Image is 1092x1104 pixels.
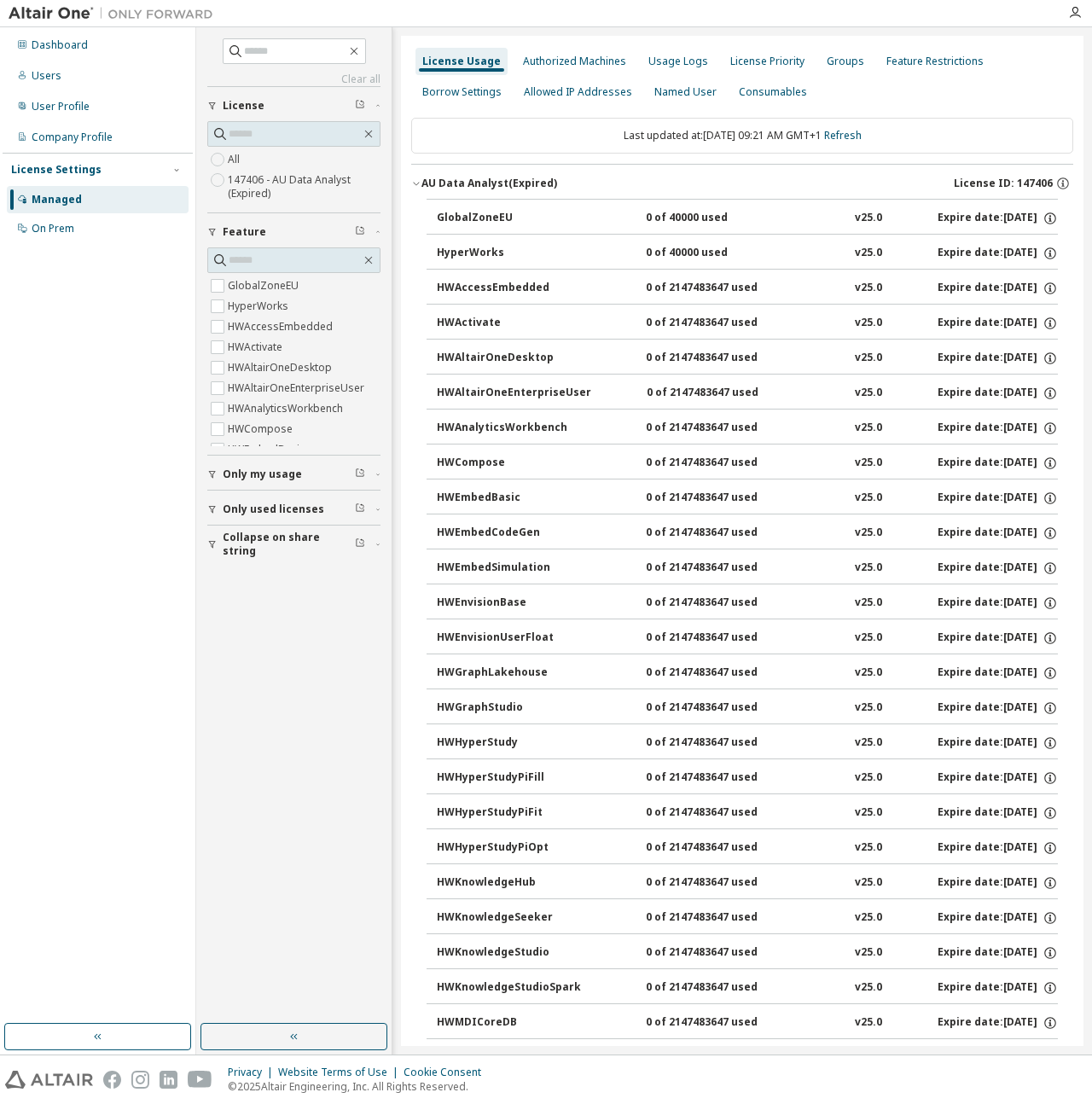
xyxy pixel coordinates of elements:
div: Allowed IP Addresses [524,85,632,99]
div: Expire date: [DATE] [938,875,1058,891]
div: 0 of 2147483647 used [646,875,799,891]
div: 0 of 2147483647 used [646,561,799,576]
div: 0 of 2147483647 used [647,386,800,401]
div: Expire date: [DATE] [938,630,1058,646]
button: HWEnvisionUserFloat0 of 2147483647 usedv25.0Expire date:[DATE] [437,619,1058,657]
button: License [207,87,380,125]
div: Expire date: [DATE] [938,840,1058,856]
span: Clear filter [355,468,365,481]
div: Last updated at: [DATE] 09:21 AM GMT+1 [411,118,1073,154]
div: Expire date: [DATE] [938,665,1058,681]
div: 0 of 2147483647 used [646,526,799,541]
div: HWKnowledgeHub [437,875,590,891]
a: Refresh [824,128,862,142]
div: HWAltairOneDesktop [437,351,590,366]
div: HWEnvisionBase [437,596,590,611]
div: HyperWorks [437,246,590,261]
div: Managed [32,193,82,206]
div: v25.0 [855,491,882,506]
button: HyperWorks0 of 40000 usedv25.0Expire date:[DATE] [437,235,1058,272]
div: Authorized Machines [523,55,626,68]
div: Expire date: [DATE] [938,456,1058,471]
div: HWKnowledgeSeeker [437,910,590,926]
div: GlobalZoneEU [437,211,590,226]
button: HWAltairOneDesktop0 of 2147483647 usedv25.0Expire date:[DATE] [437,340,1058,377]
div: 0 of 2147483647 used [646,805,799,821]
div: v25.0 [855,840,882,856]
div: v25.0 [855,1015,882,1031]
button: HWGraphStudio0 of 2147483647 usedv25.0Expire date:[DATE] [437,689,1058,727]
p: © 2025 Altair Engineering, Inc. All Rights Reserved. [228,1079,491,1094]
div: Company Profile [32,131,113,144]
div: HWGraphStudio [437,700,590,716]
img: linkedin.svg [160,1071,177,1089]
div: v25.0 [855,980,882,996]
div: v25.0 [855,456,882,471]
a: Clear all [207,73,380,86]
span: Clear filter [355,99,365,113]
span: Only used licenses [223,503,324,516]
div: v25.0 [855,945,882,961]
button: HWActivate0 of 2147483647 usedv25.0Expire date:[DATE] [437,305,1058,342]
div: 0 of 2147483647 used [646,770,799,786]
div: Expire date: [DATE] [938,596,1058,611]
div: 0 of 2147483647 used [646,456,799,471]
div: v25.0 [855,421,882,436]
img: instagram.svg [131,1071,149,1089]
div: 0 of 2147483647 used [646,351,799,366]
div: Expire date: [DATE] [938,421,1058,436]
div: Expire date: [DATE] [938,1015,1058,1031]
div: Expire date: [DATE] [938,316,1058,331]
button: GlobalZoneEU0 of 40000 usedv25.0Expire date:[DATE] [437,200,1058,237]
div: Groups [827,55,864,68]
button: Only used licenses [207,491,380,528]
div: Dashboard [32,38,88,52]
span: Clear filter [355,537,365,551]
img: altair_logo.svg [5,1071,93,1089]
div: Consumables [739,85,807,99]
button: HWMonarchClassic0 of 2147483647 usedv25.0Expire date:[DATE] [437,1039,1058,1077]
div: v25.0 [855,246,882,261]
div: Expire date: [DATE] [938,281,1058,296]
div: Expire date: [DATE] [938,211,1058,226]
div: 0 of 2147483647 used [646,630,799,646]
div: 0 of 2147483647 used [646,491,799,506]
button: HWAnalyticsWorkbench0 of 2147483647 usedv25.0Expire date:[DATE] [437,410,1058,447]
label: 147406 - AU Data Analyst (Expired) [228,170,380,204]
div: HWEmbedSimulation [437,561,590,576]
div: v25.0 [855,386,882,401]
button: HWAccessEmbedded0 of 2147483647 usedv25.0Expire date:[DATE] [437,270,1058,307]
div: v25.0 [855,630,882,646]
button: HWEmbedBasic0 of 2147483647 usedv25.0Expire date:[DATE] [437,479,1058,517]
button: Only my usage [207,456,380,493]
span: Collapse on share string [223,531,355,558]
div: v25.0 [855,316,882,331]
span: License ID: 147406 [954,177,1053,190]
div: 0 of 2147483647 used [646,596,799,611]
button: HWKnowledgeStudioSpark0 of 2147483647 usedv25.0Expire date:[DATE] [437,969,1058,1007]
div: v25.0 [855,596,882,611]
div: On Prem [32,222,74,235]
div: HWHyperStudy [437,735,590,751]
div: HWKnowledgeStudioSpark [437,980,590,996]
div: HWKnowledgeStudio [437,945,590,961]
div: HWEmbedCodeGen [437,526,590,541]
div: Expire date: [DATE] [938,700,1058,716]
label: HWAccessEmbedded [228,317,336,337]
div: 0 of 2147483647 used [646,1015,799,1031]
div: v25.0 [855,805,882,821]
button: HWEmbedSimulation0 of 2147483647 usedv25.0Expire date:[DATE] [437,549,1058,587]
div: HWActivate [437,316,590,331]
div: HWGraphLakehouse [437,665,590,681]
label: HWAltairOneDesktop [228,357,335,378]
button: HWEnvisionBase0 of 2147483647 usedv25.0Expire date:[DATE] [437,584,1058,622]
div: Expire date: [DATE] [938,386,1058,401]
div: User Profile [32,100,90,113]
button: HWHyperStudyPiOpt0 of 2147483647 usedv25.0Expire date:[DATE] [437,829,1058,867]
span: Only my usage [223,468,302,481]
div: Expire date: [DATE] [938,561,1058,576]
button: HWAltairOneEnterpriseUser0 of 2147483647 usedv25.0Expire date:[DATE] [437,375,1058,412]
button: Feature [207,213,380,251]
span: Feature [223,225,266,239]
label: All [228,149,243,170]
